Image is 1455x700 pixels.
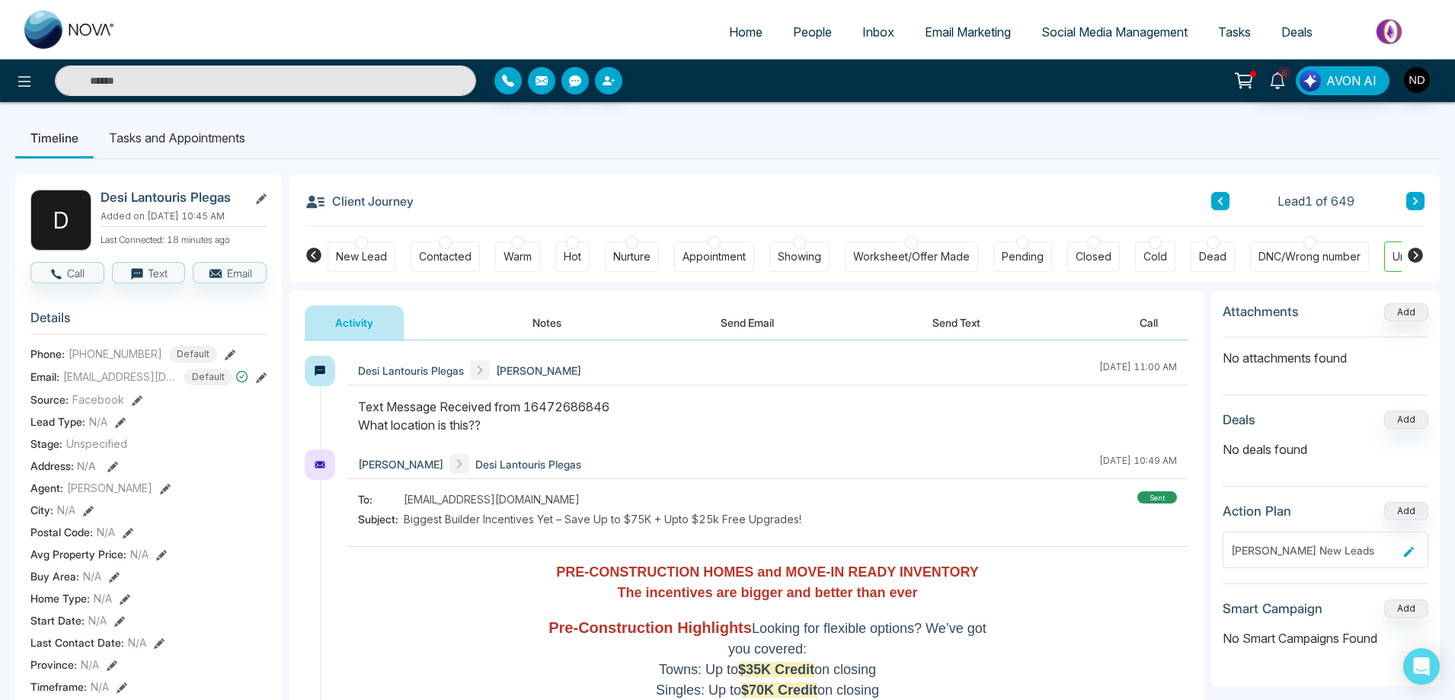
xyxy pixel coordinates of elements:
p: No attachments found [1223,337,1428,367]
span: N/A [128,634,146,650]
span: Deals [1281,24,1313,40]
button: Call [30,262,104,283]
span: Province : [30,657,77,673]
span: N/A [57,502,75,518]
span: Lead 1 of 649 [1278,192,1354,210]
div: Pending [1002,249,1044,264]
p: Last Connected: 18 minutes ago [101,230,267,247]
button: Email [193,262,267,283]
div: Open Intercom Messenger [1403,648,1440,685]
div: Nurture [613,249,651,264]
h2: Desi Lantouris Plegas [101,190,242,205]
div: Contacted [419,249,472,264]
span: [PHONE_NUMBER] [69,346,162,362]
span: People [793,24,832,40]
p: Added on [DATE] 10:45 AM [101,209,267,223]
span: Tasks [1218,24,1251,40]
span: Desi Lantouris Plegas [358,363,464,379]
a: Deals [1266,18,1328,46]
span: Last Contact Date : [30,634,124,650]
button: Send Email [690,305,804,340]
h3: Client Journey [305,190,414,213]
div: Closed [1076,249,1111,264]
div: Hot [564,249,581,264]
span: [PERSON_NAME] [67,480,152,496]
a: Social Media Management [1026,18,1203,46]
h3: Action Plan [1223,503,1291,519]
span: City : [30,502,53,518]
span: Inbox [862,24,894,40]
span: Postal Code : [30,524,93,540]
button: Notes [502,305,592,340]
span: Facebook [72,392,124,408]
a: Tasks [1203,18,1266,46]
h3: Deals [1223,412,1255,427]
div: [DATE] 11:00 AM [1099,360,1177,380]
span: Stage: [30,436,62,452]
a: Home [714,18,778,46]
button: Call [1109,305,1188,340]
button: Add [1384,502,1428,520]
span: AVON AI [1326,72,1377,90]
span: N/A [88,612,107,628]
h3: Details [30,310,267,334]
div: DNC/Wrong number [1258,249,1361,264]
span: N/A [77,459,96,472]
span: Unspecified [66,436,127,452]
div: Worksheet/Offer Made [853,249,970,264]
h3: Smart Campaign [1223,601,1322,616]
button: Activity [305,305,404,340]
span: [EMAIL_ADDRESS][DOMAIN_NAME] [63,369,177,385]
li: Timeline [15,117,94,158]
span: Start Date : [30,612,85,628]
span: N/A [89,414,107,430]
div: Appointment [683,249,746,264]
a: Email Marketing [910,18,1026,46]
button: Add [1384,599,1428,618]
span: 6 [1278,66,1291,80]
p: No deals found [1223,440,1428,459]
span: Phone: [30,346,65,362]
span: N/A [81,657,99,673]
a: People [778,18,847,46]
img: User Avatar [1404,67,1430,93]
span: Default [184,369,232,385]
span: N/A [97,524,115,540]
div: D [30,190,91,251]
span: Email Marketing [925,24,1011,40]
span: Source: [30,392,69,408]
span: N/A [91,679,109,695]
span: Biggest Builder Incentives Yet – Save Up to $75K + Upto $25k Free Upgrades! [404,511,801,527]
span: Agent: [30,480,63,496]
a: Inbox [847,18,910,46]
p: No Smart Campaigns Found [1223,629,1428,647]
span: Desi Lantouris Plegas [475,456,581,472]
div: [PERSON_NAME] New Leads [1231,542,1398,558]
img: Market-place.gif [1335,14,1446,49]
span: Buy Area : [30,568,79,584]
div: Showing [778,249,821,264]
button: Text [112,262,186,283]
span: Subject: [358,511,404,527]
img: Lead Flow [1300,70,1321,91]
span: Add [1384,305,1428,318]
a: 6 [1259,66,1296,93]
span: Default [169,346,217,363]
span: To: [358,491,404,507]
button: AVON AI [1296,66,1389,95]
span: Address: [30,458,96,474]
span: N/A [94,590,112,606]
span: N/A [83,568,101,584]
span: Home Type : [30,590,90,606]
img: Nova CRM Logo [24,11,116,49]
div: Unspecified [1393,249,1453,264]
button: Add [1384,303,1428,321]
h3: Attachments [1223,304,1299,319]
button: Send Text [902,305,1011,340]
span: [PERSON_NAME] [358,456,443,472]
div: Dead [1199,249,1226,264]
span: Social Media Management [1041,24,1188,40]
li: Tasks and Appointments [94,117,261,158]
div: New Lead [336,249,387,264]
span: Home [729,24,763,40]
